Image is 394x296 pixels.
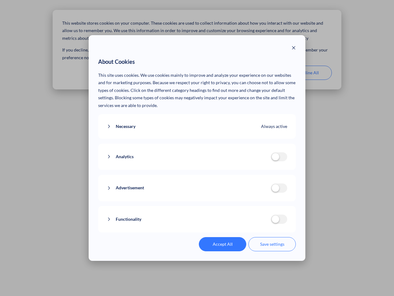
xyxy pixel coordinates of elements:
[199,237,246,251] button: Accept All
[363,266,394,296] iframe: Chat Widget
[98,57,135,67] span: About Cookies
[107,184,271,192] button: Advertisement
[116,216,141,223] span: Functionality
[261,123,287,130] span: Always active
[116,153,134,161] span: Analytics
[291,45,296,52] button: Close modal
[116,123,135,130] span: Necessary
[107,123,261,130] button: Necessary
[107,153,271,161] button: Analytics
[248,237,296,251] button: Save settings
[98,72,296,109] p: This site uses cookies. We use cookies mainly to improve and analyze your experience on our websi...
[107,216,271,223] button: Functionality
[116,184,144,192] span: Advertisement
